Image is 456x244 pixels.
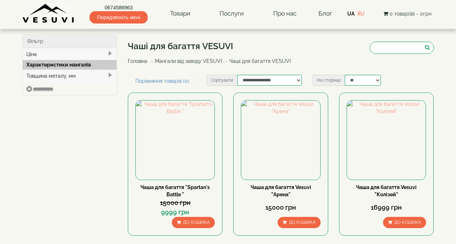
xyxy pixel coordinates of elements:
span: До кошика [394,220,421,225]
a: RU [357,11,365,17]
img: Чаша для багаття Vesuvi "Арена" [241,100,320,179]
a: 0674586963 [90,4,148,11]
a: Чаша для багаття Vesuvi "Колізей" [356,184,417,197]
img: Чаша для багаття "Spartan's Battle " [136,100,214,179]
a: UA [347,11,355,17]
a: Порівняння товарів (0) [128,75,197,87]
span: Передзвоніть мені [90,11,148,23]
a: Послуги [212,5,251,22]
div: 9999 грн [135,207,215,217]
a: Блог [318,10,332,17]
a: Про нас [266,5,304,22]
span: До кошика [289,220,316,225]
div: 15000 грн [135,198,215,207]
div: Товщина металу, мм [23,69,117,82]
div: 15000 грн [241,203,320,212]
span: 0 товар(ів) - 0грн [390,11,431,17]
label: Сортувати: [207,75,237,86]
span: До кошика [183,220,210,225]
button: До кошика [172,217,215,228]
div: Ціна [23,48,117,60]
button: До кошика [278,217,321,228]
label: На сторінці: [313,75,345,86]
div: 16999 грн [347,203,426,212]
div: Характеристики мангалів [23,60,117,69]
a: Товари [163,5,197,22]
div: Фільтр [23,35,117,48]
a: Чаша для багаття Vesuvi "Арена" [251,184,311,197]
a: Чаша для багаття "Spartan's Battle " [140,184,210,197]
a: Головна [128,58,147,64]
img: Чаша для багаття Vesuvi "Колізей" [347,100,426,179]
a: Мангали від заводу VESUVI [155,58,222,64]
button: 0 товар(ів) - 0грн [381,10,434,18]
h1: Чаші для багаття VESUVI [128,42,296,51]
li: Чаші для багаття VESUVI [223,57,291,65]
button: До кошика [383,217,426,228]
img: Завод VESUVI [22,4,75,23]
